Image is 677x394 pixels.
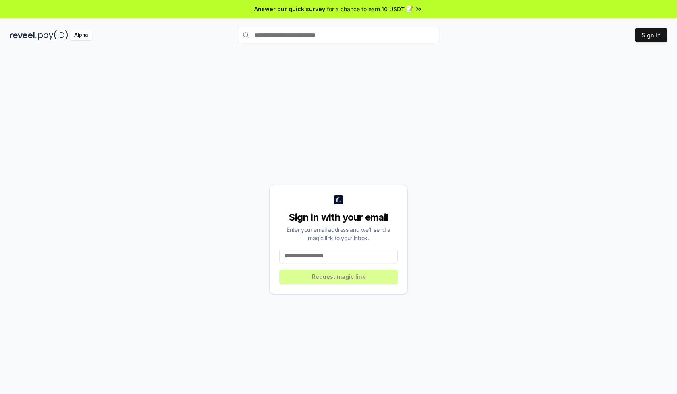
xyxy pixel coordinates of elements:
[254,5,325,13] span: Answer our quick survey
[38,30,68,40] img: pay_id
[334,195,343,204] img: logo_small
[70,30,92,40] div: Alpha
[10,30,37,40] img: reveel_dark
[327,5,413,13] span: for a chance to earn 10 USDT 📝
[635,28,667,42] button: Sign In
[279,211,398,224] div: Sign in with your email
[279,225,398,242] div: Enter your email address and we’ll send a magic link to your inbox.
